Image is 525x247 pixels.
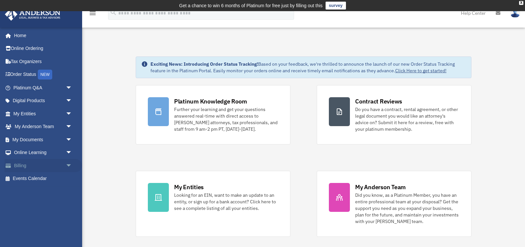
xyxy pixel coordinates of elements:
div: Do you have a contract, rental agreement, or other legal document you would like an attorney's ad... [355,106,459,132]
a: My Entities Looking for an EIN, want to make an update to an entity, or sign up for a bank accoun... [136,171,290,237]
span: arrow_drop_down [66,120,79,134]
a: My Entitiesarrow_drop_down [5,107,82,120]
span: arrow_drop_down [66,146,79,160]
a: Billingarrow_drop_down [5,159,82,172]
div: Based on your feedback, we're thrilled to announce the launch of our new Order Status Tracking fe... [150,61,466,74]
div: close [519,1,523,5]
div: My Entities [174,183,204,191]
div: Further your learning and get your questions answered real-time with direct access to [PERSON_NAM... [174,106,278,132]
a: menu [89,11,97,17]
a: Click Here to get started! [395,68,446,74]
div: Contract Reviews [355,97,402,105]
div: Get a chance to win 6 months of Platinum for free just by filling out this [179,2,323,10]
img: User Pic [510,8,520,18]
a: My Anderson Team Did you know, as a Platinum Member, you have an entire professional team at your... [317,171,471,237]
a: Digital Productsarrow_drop_down [5,94,82,107]
span: arrow_drop_down [66,81,79,95]
span: arrow_drop_down [66,94,79,108]
span: arrow_drop_down [66,107,79,121]
a: Online Learningarrow_drop_down [5,146,82,159]
a: Events Calendar [5,172,82,185]
img: Anderson Advisors Platinum Portal [3,8,62,21]
a: Home [5,29,79,42]
i: search [110,9,117,16]
div: NEW [38,70,52,79]
span: arrow_drop_down [66,159,79,172]
a: survey [326,2,346,10]
a: My Documentsarrow_drop_down [5,133,82,146]
a: Order StatusNEW [5,68,82,81]
i: menu [89,9,97,17]
div: Did you know, as a Platinum Member, you have an entire professional team at your disposal? Get th... [355,192,459,225]
a: My Anderson Teamarrow_drop_down [5,120,82,133]
a: Platinum Q&Aarrow_drop_down [5,81,82,94]
strong: Exciting News: Introducing Order Status Tracking! [150,61,258,67]
span: arrow_drop_down [66,133,79,146]
div: Looking for an EIN, want to make an update to an entity, or sign up for a bank account? Click her... [174,192,278,212]
a: Contract Reviews Do you have a contract, rental agreement, or other legal document you would like... [317,85,471,145]
div: My Anderson Team [355,183,406,191]
a: Tax Organizers [5,55,82,68]
a: Online Ordering [5,42,82,55]
div: Platinum Knowledge Room [174,97,247,105]
a: Platinum Knowledge Room Further your learning and get your questions answered real-time with dire... [136,85,290,145]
